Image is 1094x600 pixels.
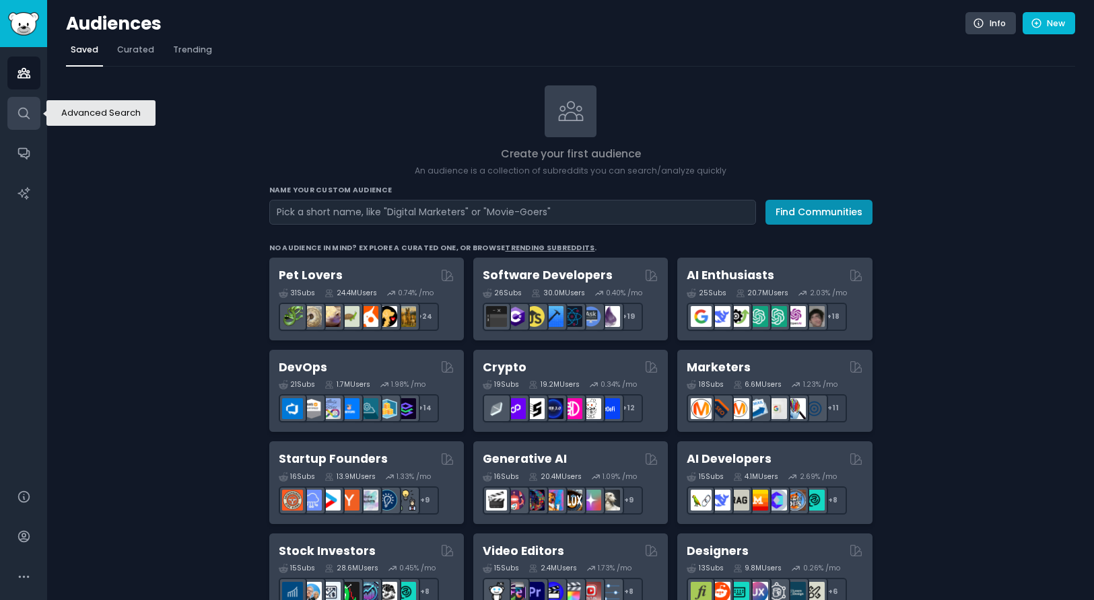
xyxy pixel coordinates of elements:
img: PetAdvice [376,306,397,327]
h2: Create your first audience [269,146,873,163]
img: GoogleGeminiAI [691,306,712,327]
div: 21 Sub s [279,380,316,389]
img: software [486,306,507,327]
img: content_marketing [691,398,712,419]
div: + 11 [819,394,847,422]
img: chatgpt_promptDesign [747,306,768,327]
div: 18 Sub s [687,380,724,389]
img: iOSProgramming [543,306,563,327]
div: 2.69 % /mo [800,472,837,482]
div: 19 Sub s [483,380,520,389]
div: 15 Sub s [483,564,520,573]
button: Find Communities [765,200,873,225]
div: 20.7M Users [736,289,789,298]
div: 24.4M Users [324,289,377,298]
img: startup [320,490,341,511]
div: 30.0M Users [531,289,585,298]
p: An audience is a collection of subreddits you can search/analyze quickly [269,165,873,177]
img: AIDevelopersSociety [804,490,825,511]
div: 0.40 % /mo [606,289,642,298]
img: reactnative [561,306,582,327]
div: 26 Sub s [483,289,522,298]
img: aivideo [486,490,507,511]
div: 13 Sub s [687,564,724,573]
img: defiblockchain [561,398,582,419]
h2: Startup Founders [279,451,388,467]
img: growmybusiness [395,490,416,511]
div: 25 Sub s [687,289,726,298]
h3: Name your custom audience [269,186,873,195]
img: turtle [339,306,360,327]
img: AWS_Certified_Experts [301,398,322,419]
img: chatgpt_prompts_ [766,306,787,327]
div: + 19 [615,303,643,331]
div: 1.33 % /mo [397,472,431,482]
img: ethstaker [524,398,545,419]
img: cockatiel [357,306,378,327]
h2: Crypto [483,359,526,376]
div: 16 Sub s [483,472,520,482]
img: Docker_DevOps [320,398,341,419]
img: Entrepreneurship [376,490,397,511]
img: OpenSourceAI [766,490,787,511]
img: csharp [505,306,526,327]
a: Trending [168,39,217,67]
h2: Designers [687,543,749,560]
img: Emailmarketing [747,398,768,419]
div: 1.73 % /mo [598,564,631,573]
img: DeepSeek [710,490,730,511]
img: AskComputerScience [580,306,601,327]
div: + 24 [411,303,439,331]
img: OpenAIDev [785,306,806,327]
div: 2.4M Users [528,564,577,573]
div: 0.74 % /mo [398,289,434,298]
img: GummySearch logo [8,12,39,36]
img: web3 [543,398,563,419]
div: 1.7M Users [324,380,370,389]
div: 15 Sub s [279,564,316,573]
div: 0.34 % /mo [601,380,637,389]
div: 28.6M Users [324,564,378,573]
a: trending subreddits [505,243,594,253]
img: ballpython [301,306,322,327]
img: deepdream [524,490,545,511]
a: New [1023,12,1075,35]
img: CryptoNews [580,398,601,419]
div: 4.1M Users [733,472,779,482]
div: 9.8M Users [733,564,782,573]
div: + 9 [411,486,439,515]
div: 1.09 % /mo [603,472,637,482]
img: DreamBooth [599,490,620,511]
img: learnjavascript [524,306,545,327]
img: 0xPolygon [505,398,526,419]
img: platformengineering [357,398,378,419]
div: 2.03 % /mo [810,289,847,298]
img: OnlineMarketing [804,398,825,419]
div: 13.9M Users [324,472,376,482]
img: starryai [580,490,601,511]
img: ethfinance [486,398,507,419]
img: dalle2 [505,490,526,511]
span: Saved [71,44,98,56]
h2: Video Editors [483,543,564,560]
img: AItoolsCatalog [728,306,749,327]
div: 20.4M Users [528,472,582,482]
img: SaaS [301,490,322,511]
span: Curated [117,44,154,56]
h2: AI Enthusiasts [687,267,774,284]
a: Info [965,12,1016,35]
h2: Software Developers [483,267,613,284]
img: MarketingResearch [785,398,806,419]
img: indiehackers [357,490,378,511]
img: MistralAI [747,490,768,511]
div: 0.45 % /mo [399,564,436,573]
img: leopardgeckos [320,306,341,327]
div: 15 Sub s [687,472,724,482]
div: 16 Sub s [279,472,316,482]
div: + 8 [819,486,847,515]
img: DeepSeek [710,306,730,327]
div: 1.23 % /mo [803,380,837,389]
img: LangChain [691,490,712,511]
h2: Pet Lovers [279,267,343,284]
div: + 12 [615,394,643,422]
